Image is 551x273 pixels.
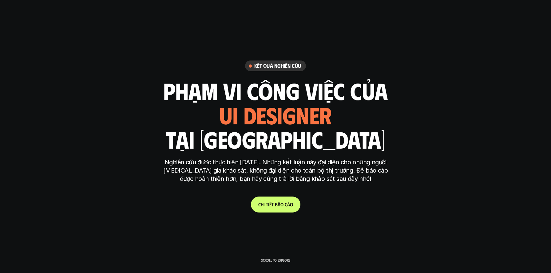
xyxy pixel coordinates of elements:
[254,62,301,69] h6: Kết quả nghiên cứu
[261,201,264,207] span: h
[272,201,274,207] span: t
[275,201,278,207] span: b
[269,201,272,207] span: ế
[287,201,290,207] span: á
[163,78,388,103] h1: phạm vi công việc của
[264,201,265,207] span: i
[258,201,261,207] span: C
[251,197,300,213] a: Chitiếtbáocáo
[261,258,290,262] p: Scroll to explore
[160,158,391,183] p: Nghiên cứu được thực hiện [DATE]. Những kết luận này đại diện cho những người [MEDICAL_DATA] gia ...
[290,201,293,207] span: o
[268,201,269,207] span: i
[266,201,268,207] span: t
[278,201,280,207] span: á
[280,201,283,207] span: o
[285,201,287,207] span: c
[166,126,385,152] h1: tại [GEOGRAPHIC_DATA]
